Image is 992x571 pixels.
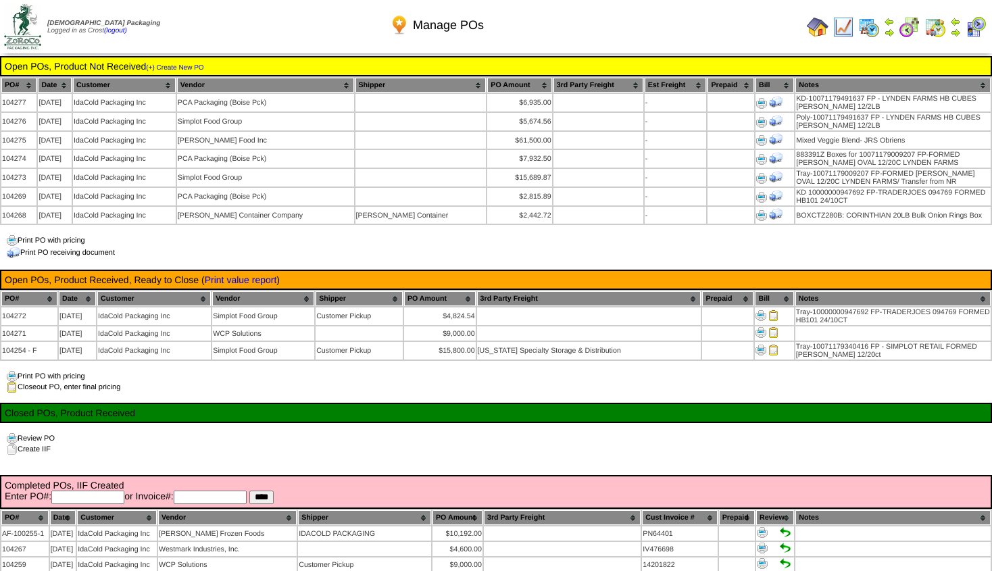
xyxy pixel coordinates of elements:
td: 104276 [1,113,36,130]
div: $9,000.00 [433,561,482,569]
img: Print Receiving Document [769,114,783,128]
td: - [645,150,707,168]
th: Date [38,78,72,93]
td: IdaCold Packaging Inc [73,113,176,130]
td: Simplot Food Group [212,342,314,359]
th: Notes [795,291,991,306]
td: 104274 [1,150,36,168]
td: WCP Solutions [212,326,314,341]
img: home.gif [807,16,828,38]
td: [DATE] [50,542,76,556]
th: PO# [1,291,57,306]
th: Est Freight [645,78,707,93]
th: Review [756,510,794,525]
td: [DATE] [38,207,72,224]
th: PO Amount [432,510,482,525]
td: - [645,188,707,205]
th: Cust Invoice # [642,510,717,525]
td: [DATE] [38,132,72,149]
th: Bill [755,78,794,93]
td: [DATE] [59,307,96,325]
div: $61,500.00 [488,136,551,145]
th: Vendor [177,78,354,93]
td: Simplot Food Group [212,307,314,325]
img: Print [755,310,766,321]
td: Customer Pickup [316,307,403,325]
div: $2,815.89 [488,193,551,201]
img: Print [757,527,768,538]
span: Logged in as Crost [47,20,160,34]
th: Notes [795,78,991,93]
td: PCA Packaging (Boise Pck) [177,188,354,205]
th: 3rd Party Freight [553,78,643,93]
td: BOXCTZ280B: CORINTHIAN 20LB Bulk Onion Rings Box [795,207,991,224]
img: arrowleft.gif [884,16,895,27]
th: Shipper [316,291,403,306]
th: Prepaid [719,510,755,525]
td: [DATE] [59,342,96,359]
th: PO# [1,510,49,525]
img: line_graph.gif [833,16,854,38]
th: PO Amount [487,78,551,93]
td: Mixed Veggie Blend- JRS Obriens [795,132,991,149]
img: Print [756,135,767,146]
td: 104254 - F [1,342,57,359]
img: print.gif [7,371,18,382]
a: (logout) [104,27,127,34]
div: $15,800.00 [405,347,475,355]
td: Open POs, Product Not Received [4,60,988,72]
a: (+) Create New PO [146,64,203,72]
img: zoroco-logo-small.webp [4,4,41,49]
td: Tray-10000000947692 FP-TRADERJOES 094769 FORMED HB101 24/10CT [795,307,991,325]
a: Print value report [205,274,277,285]
td: [DATE] [38,150,72,168]
th: 3rd Party Freight [484,510,641,525]
img: Print [755,345,766,355]
td: IdaCold Packaging Inc [77,542,157,556]
div: $9,000.00 [405,330,475,338]
span: [DEMOGRAPHIC_DATA] Packaging [47,20,160,27]
td: KD 10000000947692 FP-TRADERJOES 094769 FORMED HB101 24/10CT [795,188,991,205]
img: Print [755,327,766,338]
td: [PERSON_NAME] Container [355,207,487,224]
td: - [645,113,707,130]
img: arrowright.gif [950,27,961,38]
th: Vendor [212,291,314,306]
td: 104267 [1,542,49,556]
div: $4,824.54 [405,312,475,320]
td: IdaCold Packaging Inc [73,94,176,111]
th: Shipper [355,78,487,93]
td: [DATE] [50,526,76,541]
img: Print Receiving Document [769,151,783,165]
div: $6,935.00 [488,99,551,107]
td: IV476698 [642,542,717,556]
div: $15,689.87 [488,174,551,182]
td: Westmark Industries, Inc. [158,542,297,556]
img: print.gif [7,235,18,246]
img: Set to Handled [780,543,791,553]
td: 104277 [1,94,36,111]
th: Notes [795,510,991,525]
td: IdaCold Packaging Inc [97,326,211,341]
td: Open POs, Product Received, Ready to Close ( ) [4,274,988,286]
td: [PERSON_NAME] Container Company [177,207,354,224]
img: po.png [389,14,410,36]
div: $5,674.56 [488,118,551,126]
td: KD-10071179491637 FP - LYNDEN FARMS HB CUBES [PERSON_NAME] 12/2LB [795,94,991,111]
td: 104268 [1,207,36,224]
img: Print Receiving Document [769,132,783,146]
td: Tray-10071179009207 FP-FORMED [PERSON_NAME] OVAL 12/20C LYNDEN FARMS/ Transfer from NR [795,169,991,187]
th: Date [50,510,76,525]
th: PO Amount [404,291,476,306]
img: Set to Handled [780,558,791,569]
td: IdaCold Packaging Inc [73,188,176,205]
th: Prepaid [708,78,754,93]
img: Close PO [768,327,779,338]
img: calendarinout.gif [924,16,946,38]
img: Print [756,98,767,109]
img: Print [756,154,767,165]
th: PO# [1,78,36,93]
td: 883391Z Boxes for 10071179009207 FP-FORMED [PERSON_NAME] OVAL 12/20C LYNDEN FARMS [795,150,991,168]
td: PCA Packaging (Boise Pck) [177,94,354,111]
td: IdaCold Packaging Inc [73,150,176,168]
